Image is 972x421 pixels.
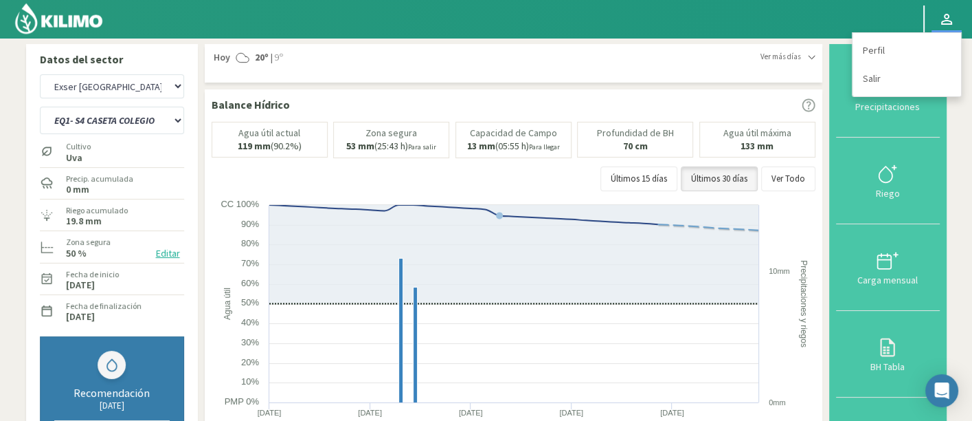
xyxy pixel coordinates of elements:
[66,204,128,217] label: Riego acumulado
[346,141,436,152] p: (25:43 h)
[760,51,801,63] span: Ver más días
[470,128,557,138] p: Capacidad de Campo
[66,281,95,290] label: [DATE]
[840,362,936,371] div: BH Tabla
[224,396,259,407] text: PMP 0%
[458,409,482,417] text: [DATE]
[761,166,815,191] button: Ver Todo
[222,288,231,320] text: Agua útil
[840,188,936,198] div: Riego
[240,317,258,327] text: 40%
[238,140,271,152] b: 119 mm
[741,140,773,152] b: 133 mm
[240,219,258,229] text: 90%
[723,128,791,138] p: Agua útil máxima
[769,267,790,275] text: 10mm
[66,153,91,162] label: Uva
[681,166,758,191] button: Últimos 30 días
[852,65,961,93] a: Salir
[925,374,958,407] div: Open Intercom Messenger
[66,268,119,281] label: Fecha de inicio
[238,128,300,138] p: Agua útil actual
[212,96,290,113] p: Balance Hídrico
[408,142,436,151] small: Para salir
[14,2,104,35] img: Kilimo
[54,400,170,411] div: [DATE]
[623,140,648,152] b: 70 cm
[66,300,142,312] label: Fecha de finalización
[255,51,269,63] strong: 20º
[240,297,258,307] text: 50%
[240,337,258,347] text: 30%
[769,398,785,407] text: 0mm
[597,128,674,138] p: Profundidad de BH
[66,312,95,321] label: [DATE]
[66,140,91,153] label: Cultivo
[66,249,87,258] label: 50 %
[240,238,258,248] text: 80%
[852,36,961,65] a: Perfil
[529,142,560,151] small: Para llegar
[559,409,583,417] text: [DATE]
[257,409,281,417] text: [DATE]
[66,236,111,248] label: Zona segura
[346,140,374,152] b: 53 mm
[238,141,302,151] p: (90.2%)
[240,258,258,268] text: 70%
[840,275,936,285] div: Carga mensual
[66,173,133,185] label: Precip. acumulada
[66,217,102,226] label: 19.8 mm
[467,140,495,152] b: 13 mm
[600,166,677,191] button: Últimos 15 días
[836,311,940,398] button: BH Tabla
[358,409,382,417] text: [DATE]
[240,376,258,387] text: 10%
[240,278,258,288] text: 60%
[221,199,259,209] text: CC 100%
[152,246,184,261] button: Editar
[273,51,283,65] span: 9º
[365,128,417,138] p: Zona segura
[836,224,940,311] button: Carga mensual
[54,386,170,400] div: Recomendación
[240,357,258,367] text: 20%
[467,141,560,152] p: (05:55 h)
[836,51,940,138] button: Precipitaciones
[40,51,184,67] p: Datos del sector
[271,51,273,65] span: |
[660,409,684,417] text: [DATE]
[66,185,89,194] label: 0 mm
[799,260,809,347] text: Precipitaciones y riegos
[840,102,936,111] div: Precipitaciones
[836,138,940,224] button: Riego
[212,51,230,65] span: Hoy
